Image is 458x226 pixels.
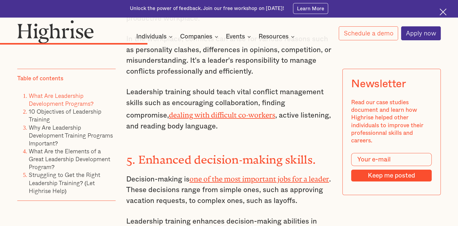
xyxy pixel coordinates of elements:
form: Modal Form [351,153,432,181]
strong: 5. Enhanced decision-making skills. [126,153,316,160]
div: Events [226,33,253,40]
input: Keep me posted [351,169,432,181]
a: dealing with difficult co-workers [169,111,275,115]
div: Resources [259,33,288,40]
a: Struggling to Get the Right Leadership Training? (Let Highrise Help) [29,170,100,195]
div: Read our case studies document and learn how Highrise helped other individuals to improve their p... [351,99,432,145]
a: What Are the Elements of a Great Leadership Development Program? [29,147,110,171]
a: Schedule a demo [339,26,398,40]
input: Your e-mail [351,153,432,166]
div: Companies [180,33,220,40]
div: Unlock the power of feedback. Join our free workshop on [DATE]! [130,5,284,12]
img: Cross icon [440,8,446,15]
a: one of the most important jobs for a leader [189,175,329,179]
a: Apply now [401,26,441,40]
p: Decision-making is . These decisions range from simple ones, such as approving vacation requests,... [126,172,332,206]
a: Learn More [293,3,328,14]
a: 10 Objectives of Leadership Training [29,107,101,124]
div: Individuals [136,33,166,40]
a: What Are Leadership Development Programs? [29,91,94,108]
div: Companies [180,33,212,40]
p: Leadership training should teach vital conflict management skills such as encouraging collaborati... [126,87,332,132]
div: Newsletter [351,78,406,90]
a: Why Are Leadership Development Training Programs Important? [29,123,113,147]
div: Resources [259,33,296,40]
div: Individuals [136,33,174,40]
img: Highrise logo [17,20,94,43]
div: Table of contents [17,75,63,82]
p: In the workplace, conflicts can arise for various reasons such as personality clashes, difference... [126,34,332,77]
div: Events [226,33,245,40]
